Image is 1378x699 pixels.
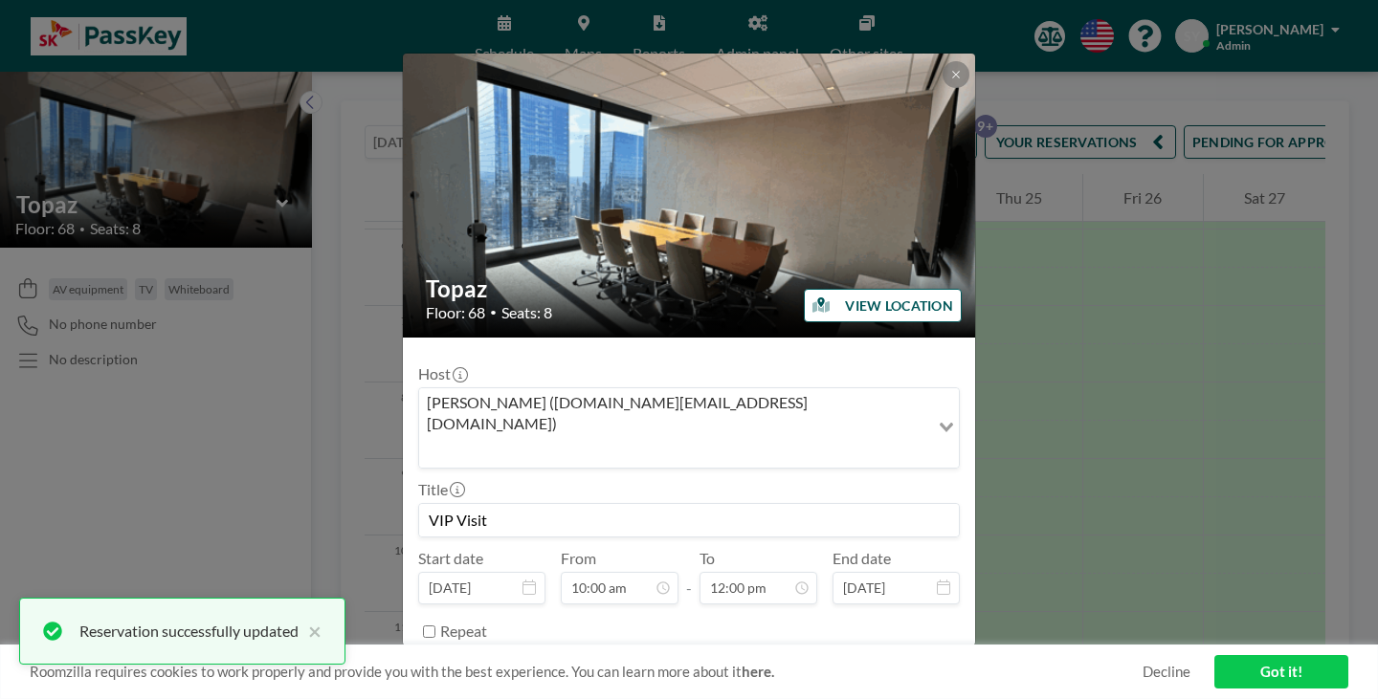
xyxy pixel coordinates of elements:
[804,289,962,322] button: VIEW LOCATION
[501,303,552,322] span: Seats: 8
[30,663,1143,681] span: Roomzilla requires cookies to work properly and provide you with the best experience. You can lea...
[1143,663,1190,681] a: Decline
[686,556,692,598] span: -
[426,303,485,322] span: Floor: 68
[419,388,959,468] div: Search for option
[440,622,487,641] label: Repeat
[79,620,299,643] div: Reservation successfully updated
[421,439,927,464] input: Search for option
[403,33,977,359] img: 537.gif
[490,305,497,319] span: •
[1214,655,1348,688] a: Got it!
[423,392,925,435] span: [PERSON_NAME] ([DOMAIN_NAME][EMAIL_ADDRESS][DOMAIN_NAME])
[299,620,322,643] button: close
[833,549,891,568] label: End date
[700,549,715,568] label: To
[426,274,954,303] h2: Topaz
[419,504,959,536] input: (No title)
[742,663,774,680] a: here.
